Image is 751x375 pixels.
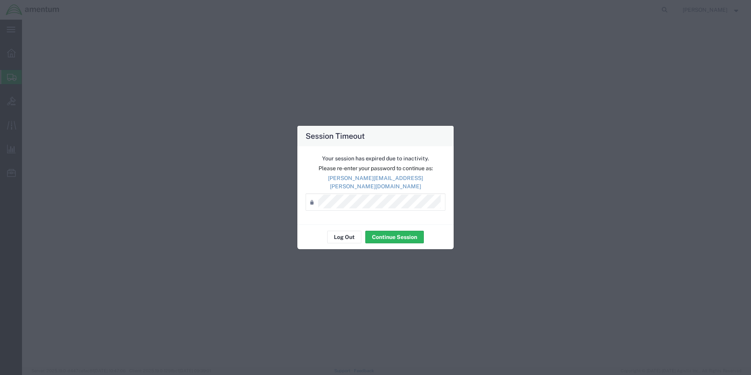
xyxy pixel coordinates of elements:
p: [PERSON_NAME][EMAIL_ADDRESS][PERSON_NAME][DOMAIN_NAME] [306,174,445,191]
button: Log Out [327,231,361,243]
button: Continue Session [365,231,424,243]
p: Your session has expired due to inactivity. [306,154,445,163]
p: Please re-enter your password to continue as: [306,164,445,173]
h4: Session Timeout [306,130,365,142]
